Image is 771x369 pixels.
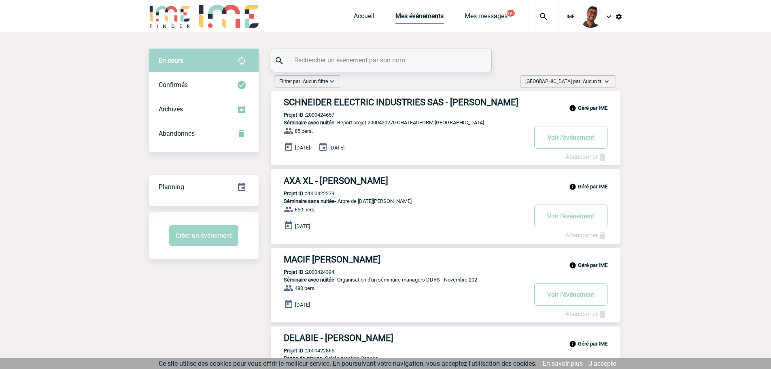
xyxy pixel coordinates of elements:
[354,12,374,23] a: Accueil
[534,205,607,227] button: Voir l'événement
[583,79,603,84] span: Aucun tri
[159,130,195,137] span: Abandonnés
[525,77,603,85] span: [GEOGRAPHIC_DATA] par :
[295,128,313,134] span: 85 pers.
[271,269,334,275] p: 2000424394
[569,105,576,112] img: info_black_24dp.svg
[603,77,611,85] img: baseline_expand_more_white_24dp-b.png
[284,355,322,361] span: Repas de groupe
[284,348,306,354] b: Projet ID :
[271,176,620,186] a: AXA XL - [PERSON_NAME]
[284,112,306,118] b: Projet ID :
[295,285,316,291] span: 480 pers.
[284,176,527,186] h3: AXA XL - [PERSON_NAME]
[284,254,527,264] h3: MACIF [PERSON_NAME]
[149,49,259,73] div: Retrouvez ici tous vos évènements avant confirmation
[284,198,335,204] span: Séminaire sans nuitée
[159,105,183,113] span: Archivés
[565,232,607,239] a: Abandonner
[589,360,616,367] a: J'accepte
[159,81,188,89] span: Confirmés
[169,225,238,246] button: Créer un événement
[329,145,344,151] span: [DATE]
[507,10,515,17] button: 99+
[149,5,191,28] img: IME-Finder
[271,190,334,196] p: 2000422279
[295,223,310,229] span: [DATE]
[279,77,328,85] span: Filtrer par :
[149,97,259,122] div: Retrouvez ici tous les événements que vous avez décidé d'archiver
[578,262,607,268] b: Géré par IME
[284,119,334,126] span: Séminaire avec nuitée
[303,79,328,84] span: Aucun filtre
[271,333,620,343] a: DELABIE - [PERSON_NAME]
[395,12,444,23] a: Mes événements
[328,77,336,85] img: baseline_expand_more_white_24dp-b.png
[271,254,620,264] a: MACIF [PERSON_NAME]
[534,283,607,306] button: Voir l'événement
[271,348,334,354] p: 2000422865
[565,153,607,160] a: Abandonner
[271,355,527,361] p: - Soirée prestige Cannes
[284,97,527,107] h3: SCHNEIDER ELECTRIC INDUSTRIES SAS - [PERSON_NAME]
[569,262,576,269] img: info_black_24dp.svg
[534,126,607,149] button: Voir l'événement
[543,360,583,367] a: En savoir plus
[578,183,607,190] b: Géré par IME
[465,12,508,23] a: Mes messages
[159,57,183,64] span: En cours
[284,277,334,283] span: Séminaire avec nuitée
[565,310,607,318] a: Abandonner
[271,277,527,283] p: - Organisation d'un séminaire managers DDRS - Novembre 202
[149,175,259,198] a: Planning
[149,175,259,199] div: Retrouvez ici tous vos événements organisés par date et état d'avancement
[271,112,334,118] p: 2000424657
[569,183,576,190] img: info_black_24dp.svg
[159,360,537,367] span: Ce site utilise des cookies pour vous offrir le meilleur service. En poursuivant votre navigation...
[295,145,310,151] span: [DATE]
[271,119,527,126] p: - Report projet 2000420270 CHATEAUFORM [GEOGRAPHIC_DATA]
[159,183,184,191] span: Planning
[271,97,620,107] a: SCHNEIDER ELECTRIC INDUSTRIES SAS - [PERSON_NAME]
[569,340,576,348] img: info_black_24dp.svg
[284,269,306,275] b: Projet ID :
[578,105,607,111] b: Géré par IME
[271,198,527,204] p: - Arbre de [DATE][PERSON_NAME]
[567,14,575,19] span: IME
[284,190,306,196] b: Projet ID :
[580,5,602,28] img: 124970-0.jpg
[292,54,472,66] input: Rechercher un événement par son nom
[284,333,527,343] h3: DELABIE - [PERSON_NAME]
[149,122,259,146] div: Retrouvez ici tous vos événements annulés
[295,302,310,308] span: [DATE]
[578,341,607,347] b: Géré par IME
[295,207,316,213] span: 650 pers.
